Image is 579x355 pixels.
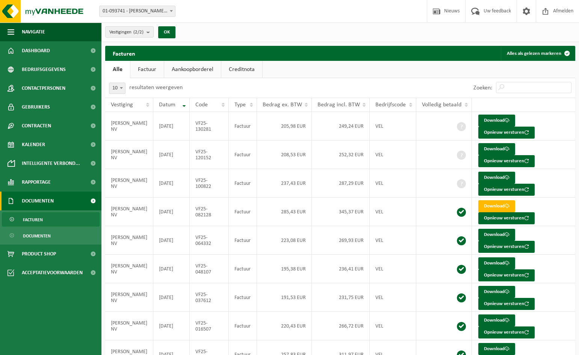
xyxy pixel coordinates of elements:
td: 231,75 EUR [312,283,370,312]
span: 01-093741 - BASCO NV - ZELE [100,6,175,17]
td: Factuur [229,226,257,255]
a: Download [478,200,515,212]
td: 266,72 EUR [312,312,370,340]
button: Vestigingen(2/2) [105,26,154,38]
td: VEL [370,112,416,140]
span: Dashboard [22,41,50,60]
a: Download [478,115,515,127]
td: VF25-082128 [190,198,229,226]
h2: Facturen [105,46,143,60]
label: Zoeken: [473,85,492,91]
span: Kalender [22,135,45,154]
button: Opnieuw versturen [478,212,535,224]
span: Bedrag incl. BTW [317,102,360,108]
td: Factuur [229,198,257,226]
td: [DATE] [153,312,190,340]
td: VF25-016507 [190,312,229,340]
button: Opnieuw versturen [478,127,535,139]
a: Download [478,286,515,298]
td: 269,93 EUR [312,226,370,255]
td: [PERSON_NAME] NV [105,312,153,340]
td: VF25-130281 [190,112,229,140]
td: [PERSON_NAME] NV [105,255,153,283]
td: VF25-037612 [190,283,229,312]
td: [DATE] [153,112,190,140]
a: Download [478,314,515,326]
td: VEL [370,312,416,340]
td: VEL [370,226,416,255]
td: [PERSON_NAME] NV [105,112,153,140]
span: Documenten [22,192,54,210]
a: Download [478,229,515,241]
span: Rapportage [22,173,51,192]
td: 287,29 EUR [312,169,370,198]
td: VF25-120152 [190,140,229,169]
td: Factuur [229,140,257,169]
span: Contactpersonen [22,79,65,98]
span: Code [195,102,208,108]
td: VEL [370,198,416,226]
span: Acceptatievoorwaarden [22,263,83,282]
span: 10 [109,83,125,94]
td: Factuur [229,312,257,340]
button: Opnieuw versturen [478,241,535,253]
span: 01-093741 - BASCO NV - ZELE [99,6,175,17]
span: Gebruikers [22,98,50,116]
button: Opnieuw versturen [478,326,535,338]
button: Opnieuw versturen [478,155,535,167]
td: Factuur [229,112,257,140]
td: 195,38 EUR [257,255,312,283]
a: Alle [105,61,130,78]
a: Download [478,143,515,155]
button: Alles als gelezen markeren [501,46,574,61]
td: 345,37 EUR [312,198,370,226]
td: [DATE] [153,283,190,312]
span: Vestiging [111,102,133,108]
td: [PERSON_NAME] NV [105,169,153,198]
a: Download [478,172,515,184]
td: 237,43 EUR [257,169,312,198]
td: Factuur [229,169,257,198]
td: [DATE] [153,226,190,255]
td: VF25-048107 [190,255,229,283]
a: Download [478,257,515,269]
td: VEL [370,255,416,283]
a: Creditnota [221,61,262,78]
count: (2/2) [133,30,144,35]
td: VEL [370,169,416,198]
td: [PERSON_NAME] NV [105,226,153,255]
span: Navigatie [22,23,45,41]
span: Facturen [23,213,43,227]
td: 208,53 EUR [257,140,312,169]
span: Bedrijfsgegevens [22,60,66,79]
td: VF25-100822 [190,169,229,198]
button: OK [158,26,175,38]
td: 249,24 EUR [312,112,370,140]
td: 223,08 EUR [257,226,312,255]
td: 220,43 EUR [257,312,312,340]
button: Opnieuw versturen [478,298,535,310]
span: Documenten [23,229,51,243]
td: Factuur [229,255,257,283]
label: resultaten weergeven [129,85,183,91]
td: VEL [370,283,416,312]
td: 205,98 EUR [257,112,312,140]
span: Type [234,102,246,108]
span: Contracten [22,116,51,135]
td: 236,41 EUR [312,255,370,283]
td: [PERSON_NAME] NV [105,140,153,169]
span: 10 [109,83,125,94]
a: Aankoopborderel [164,61,221,78]
a: Download [478,343,515,355]
td: [PERSON_NAME] NV [105,283,153,312]
td: VF25-064332 [190,226,229,255]
a: Factuur [130,61,164,78]
span: Product Shop [22,245,56,263]
td: [DATE] [153,255,190,283]
span: Volledig betaald [422,102,461,108]
td: 252,32 EUR [312,140,370,169]
td: VEL [370,140,416,169]
td: [PERSON_NAME] NV [105,198,153,226]
td: [DATE] [153,198,190,226]
span: Bedrag ex. BTW [263,102,302,108]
